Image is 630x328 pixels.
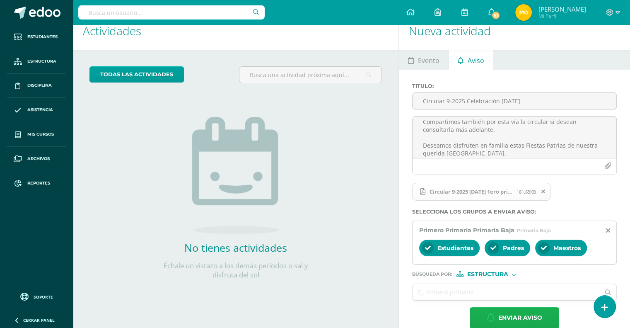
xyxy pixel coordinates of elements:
label: Titulo : [412,83,617,89]
input: Titulo [413,93,616,109]
a: Reportes [7,171,66,196]
span: Estudiantes [27,34,58,40]
a: Asistencia [7,98,66,122]
a: Estructura [7,49,66,74]
label: Selecciona los grupos a enviar aviso : [412,209,617,215]
a: Aviso [449,50,493,70]
a: Archivos [7,147,66,171]
span: Enviar aviso [498,308,542,328]
a: Evento [399,50,448,70]
input: Busca una actividad próxima aquí... [239,67,381,83]
span: Asistencia [27,107,53,113]
span: [PERSON_NAME] [538,5,586,13]
span: 53 [491,11,500,20]
span: Mis cursos [27,131,54,138]
h1: Actividades [83,12,389,50]
span: Estructura [27,58,56,65]
a: todas las Actividades [89,66,184,83]
span: Evento [418,51,439,70]
span: Maestros [553,244,581,252]
span: Búsqueda por : [412,272,452,277]
div: [object Object] [456,271,519,277]
a: Disciplina [7,74,66,98]
a: Mis cursos [7,122,66,147]
span: Reportes [27,180,50,187]
p: Échale un vistazo a los demás períodos o sal y disfruta del sol [153,261,319,279]
a: Soporte [10,291,63,302]
span: Remover archivo [536,187,550,196]
span: Circular 9-2025 Día del niño 1ero primaria.pdf [412,183,551,201]
span: Archivos [27,155,50,162]
span: Padres [503,244,524,252]
span: Circular 9-2025 [DATE] 1ero primaria.pdf [425,188,517,195]
span: Mi Perfil [538,12,586,19]
span: Primero Primaria Primaria Baja [419,226,514,234]
img: no_activities.png [192,117,279,234]
span: Estructura [467,272,508,277]
input: Busca un usuario... [78,5,265,19]
textarea: Saludos estimados padres de familia, deseamos se encuentren muy bien. Les comentamos que [DATE] f... [413,117,616,158]
span: Primaria Baja [517,227,551,233]
a: Estudiantes [7,25,66,49]
span: Estudiantes [437,244,473,252]
img: 1f106b6e7afca4fe1a88845eafc4bcfc.png [515,4,532,21]
span: Soporte [34,294,53,300]
span: Aviso [468,51,484,70]
h2: No tienes actividades [153,241,319,255]
span: Disciplina [27,82,52,89]
span: Cerrar panel [23,317,55,323]
input: Ej. Primero primaria [413,284,600,300]
span: 181.65KB [517,189,536,195]
h1: Nueva actividad [409,12,620,50]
